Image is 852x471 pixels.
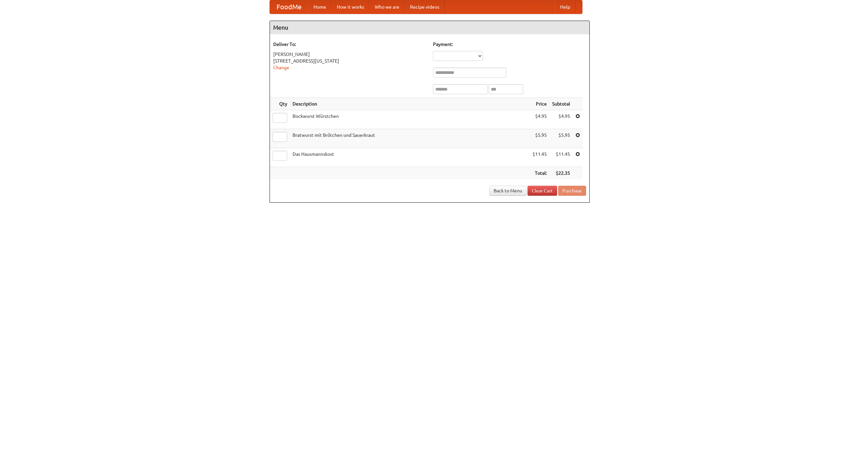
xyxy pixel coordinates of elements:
[308,0,331,14] a: Home
[489,186,527,196] a: Back to Menu
[549,98,573,110] th: Subtotal
[530,98,549,110] th: Price
[549,148,573,167] td: $11.45
[558,186,586,196] button: Purchase
[270,21,589,34] h4: Menu
[290,129,530,148] td: Bratwurst mit Brötchen und Sauerkraut
[270,0,308,14] a: FoodMe
[549,110,573,129] td: $4.95
[273,51,426,58] div: [PERSON_NAME]
[405,0,445,14] a: Recipe videos
[290,110,530,129] td: Bockwurst Würstchen
[530,167,549,179] th: Total:
[530,110,549,129] td: $4.95
[549,129,573,148] td: $5.95
[273,41,426,48] h5: Deliver To:
[290,148,530,167] td: Das Hausmannskost
[549,167,573,179] th: $22.35
[555,0,575,14] a: Help
[369,0,405,14] a: Who we are
[528,186,557,196] a: Clear Cart
[331,0,369,14] a: How it works
[530,148,549,167] td: $11.45
[530,129,549,148] td: $5.95
[270,98,290,110] th: Qty
[273,58,426,64] div: [STREET_ADDRESS][US_STATE]
[290,98,530,110] th: Description
[433,41,586,48] h5: Payment:
[273,65,289,70] a: Change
